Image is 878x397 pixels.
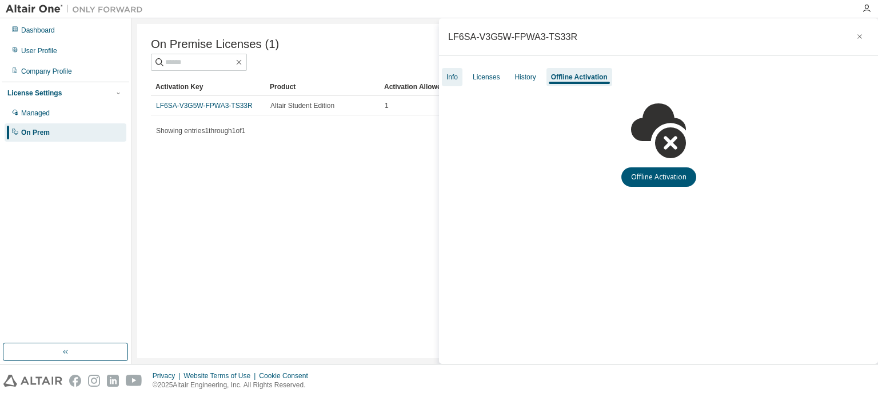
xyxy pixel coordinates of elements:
[6,3,149,15] img: Altair One
[621,167,696,187] button: Offline Activation
[107,375,119,387] img: linkedin.svg
[21,46,57,55] div: User Profile
[153,380,315,390] p: © 2025 Altair Engineering, Inc. All Rights Reserved.
[7,89,62,98] div: License Settings
[21,109,50,118] div: Managed
[151,38,279,51] span: On Premise Licenses (1)
[21,26,55,35] div: Dashboard
[156,102,253,110] a: LF6SA-V3G5W-FPWA3-TS33R
[88,375,100,387] img: instagram.svg
[156,127,245,135] span: Showing entries 1 through 1 of 1
[183,371,259,380] div: Website Terms of Use
[385,101,389,110] span: 1
[384,78,489,96] div: Activation Allowed
[446,73,458,82] div: Info
[514,73,536,82] div: History
[448,32,577,41] div: LF6SA-V3G5W-FPWA3-TS33R
[21,67,72,76] div: Company Profile
[473,73,500,82] div: Licenses
[270,78,375,96] div: Product
[126,375,142,387] img: youtube.svg
[153,371,183,380] div: Privacy
[551,73,608,82] div: Offline Activation
[3,375,62,387] img: altair_logo.svg
[270,101,334,110] span: Altair Student Edition
[155,78,261,96] div: Activation Key
[21,128,50,137] div: On Prem
[69,375,81,387] img: facebook.svg
[259,371,314,380] div: Cookie Consent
